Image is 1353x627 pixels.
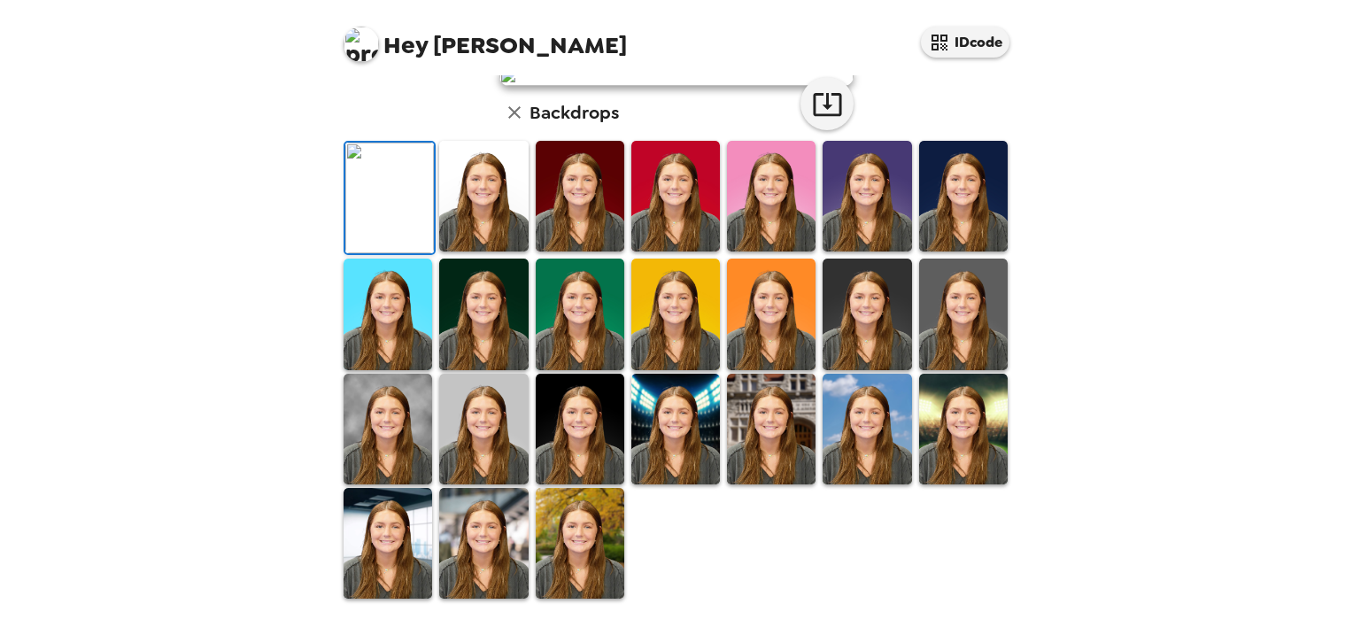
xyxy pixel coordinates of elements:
[383,29,428,61] span: Hey
[344,18,627,58] span: [PERSON_NAME]
[530,98,619,127] h6: Backdrops
[921,27,1009,58] button: IDcode
[345,143,434,253] img: Original
[499,66,854,86] img: user
[344,27,379,62] img: profile pic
